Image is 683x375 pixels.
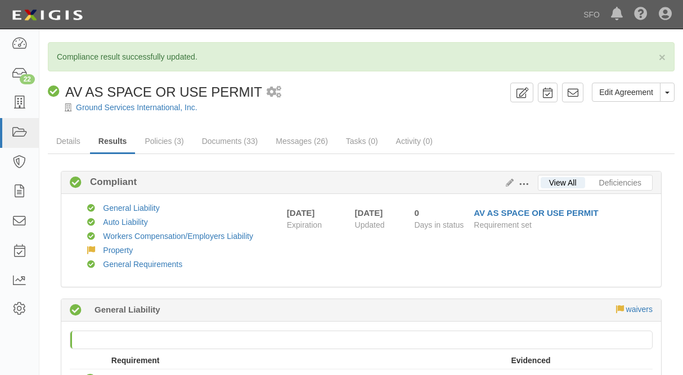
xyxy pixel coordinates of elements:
[578,3,605,26] a: SFO
[474,208,598,218] a: AV AS SPACE OR USE PERMIT
[103,218,147,227] a: Auto Liability
[501,178,514,187] a: Edit Results
[659,51,666,63] button: Close
[87,205,95,213] i: Compliant
[82,175,137,189] b: Compliant
[355,207,398,219] div: [DATE]
[103,232,253,241] a: Workers Compensation/Employers Liability
[136,130,192,152] a: Policies (3)
[48,86,60,98] i: Compliant
[414,220,464,229] span: Days in status
[511,356,550,365] strong: Evidenced
[287,207,315,219] div: [DATE]
[287,219,347,231] span: Expiration
[103,260,182,269] a: General Requirements
[267,87,281,98] i: 1 scheduled workflow
[95,304,160,315] b: General Liability
[87,219,95,227] i: Compliant
[48,83,262,102] div: AV AS SPACE OR USE PERMIT
[90,130,136,154] a: Results
[57,51,666,62] p: Compliance result successfully updated.
[103,204,159,213] a: General Liability
[541,177,585,188] a: View All
[8,5,86,25] img: logo-5460c22ac91f19d4615b14bd174203de0afe785f0fc80cf4dbbc73dc1793850b.png
[634,8,648,21] i: Help Center - Complianz
[87,261,95,269] i: Compliant
[592,83,660,102] a: Edit Agreement
[194,130,267,152] a: Documents (33)
[659,51,666,64] span: ×
[87,233,95,241] i: Compliant
[414,207,465,219] div: Since 09/11/2025
[591,177,650,188] a: Deficiencies
[355,220,385,229] span: Updated
[87,247,95,255] i: Waived: self-insured
[111,356,160,365] strong: Requirement
[20,74,35,84] div: 22
[474,220,532,229] span: Requirement set
[267,130,336,152] a: Messages (26)
[70,177,82,189] i: Compliant
[70,305,82,317] i: Compliant 269 days (since 12/16/2024)
[76,103,197,112] a: Ground Services International, Inc.
[103,246,133,255] a: Property
[65,84,262,100] span: AV AS SPACE OR USE PERMIT
[626,305,653,314] a: waivers
[338,130,387,152] a: Tasks (0)
[48,130,89,152] a: Details
[388,130,441,152] a: Activity (0)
